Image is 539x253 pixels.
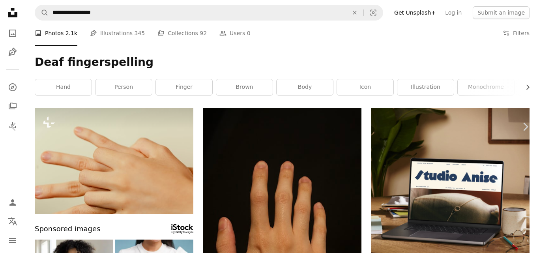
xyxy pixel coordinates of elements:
a: Log in [440,6,466,19]
h1: Deaf fingerspelling [35,55,530,69]
span: 92 [200,29,207,37]
button: Clear [346,5,363,20]
a: Explore [5,79,21,95]
a: person [95,79,152,95]
a: Next [511,89,539,165]
img: a close up of a person's hand holding something [35,108,193,214]
button: Visual search [364,5,383,20]
a: Illustrations [5,44,21,60]
button: Search Unsplash [35,5,49,20]
a: a close up of a person's hand with a black background [203,216,361,223]
button: Submit an image [473,6,530,19]
a: body [277,79,333,95]
button: Language [5,214,21,229]
form: Find visuals sitewide [35,5,383,21]
span: 345 [135,29,145,37]
a: Illustrations 345 [90,21,145,46]
a: Photos [5,25,21,41]
span: 0 [247,29,251,37]
a: Collections 92 [157,21,207,46]
button: scroll list to the right [520,79,530,95]
a: a close up of a person's hand holding something [35,157,193,164]
a: finger [156,79,212,95]
a: brown [216,79,273,95]
a: monochrome [458,79,514,95]
a: icon [337,79,393,95]
button: Menu [5,232,21,248]
a: Users 0 [219,21,251,46]
a: Get Unsplash+ [389,6,440,19]
span: Sponsored images [35,223,100,235]
button: Filters [503,21,530,46]
a: Log in / Sign up [5,195,21,210]
a: illustration [397,79,454,95]
a: hand [35,79,92,95]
